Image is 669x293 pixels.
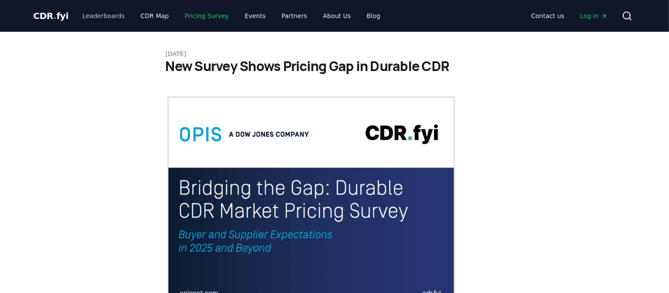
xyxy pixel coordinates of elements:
[75,8,387,24] nav: Main
[316,8,358,24] a: About Us
[524,8,571,24] a: Contact us
[166,58,504,74] h1: New Survey Shows Pricing Gap in Durable CDR
[75,8,132,24] a: Leaderboards
[177,8,236,24] a: Pricing Survey
[53,11,56,21] span: .
[166,49,504,58] p: [DATE]
[360,8,388,24] a: Blog
[573,8,614,24] a: Log in
[524,8,614,24] nav: Main
[580,11,607,20] span: Log in
[33,10,69,22] a: CDR.fyi
[238,8,273,24] a: Events
[33,11,69,21] span: CDR fyi
[274,8,314,24] a: Partners
[133,8,176,24] a: CDR Map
